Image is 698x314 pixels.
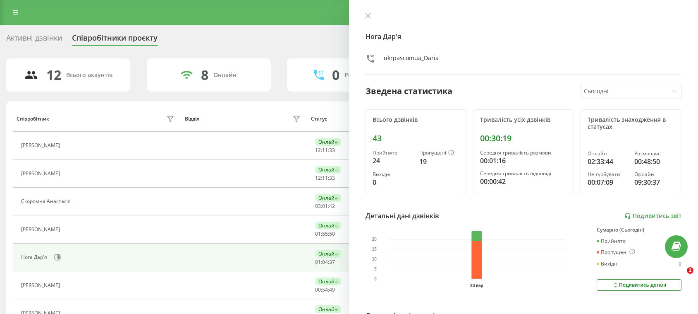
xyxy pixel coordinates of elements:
div: Не турбувати [588,171,628,177]
div: : : [315,147,335,153]
div: Онлайн [213,72,237,79]
div: 43 [373,133,459,143]
div: Вихідні [597,261,619,267]
div: : : [315,231,335,237]
div: : : [315,175,335,181]
div: 00:30:19 [480,133,567,143]
h4: Нога Дар'я [366,31,681,41]
span: 33 [329,147,335,154]
text: 0 [374,277,377,281]
div: [PERSON_NAME] [21,171,62,176]
div: Співробітники проєкту [72,34,158,46]
div: Відділ [185,116,199,122]
div: ukrpascomua_Daria [384,54,439,66]
span: 54 [322,286,328,293]
div: 02:33:44 [588,157,628,167]
div: Офлайн [634,171,674,177]
div: Онлайн [315,194,341,202]
div: : : [315,287,335,293]
a: Подивитись звіт [624,213,681,220]
text: 20 [372,237,377,242]
div: Онлайн [315,278,341,285]
div: Скоромна Анастасія [21,198,73,204]
div: Онлайн [315,138,341,146]
div: 0 [679,261,681,267]
div: : : [315,259,335,265]
div: Середня тривалість розмови [480,150,567,156]
span: 33 [329,174,335,181]
text: 23 вер [470,283,483,288]
div: Середня тривалість відповіді [480,171,567,176]
div: 00:01:16 [480,156,567,166]
div: Прийнято [597,238,626,244]
div: Зведена статистика [366,85,452,97]
div: 19 [419,157,459,167]
span: 01 [315,258,321,266]
div: 00:07:09 [588,177,628,187]
span: 00 [315,286,321,293]
div: Тривалість знаходження в статусах [588,116,674,130]
div: [PERSON_NAME] [21,143,62,148]
div: Активні дзвінки [6,34,62,46]
div: Онлайн [315,166,341,174]
span: 11 [322,147,328,154]
span: 1 [687,267,693,274]
div: 00:00:42 [480,176,567,186]
div: Онлайн [315,305,341,313]
span: 12 [315,174,321,181]
div: 0 [373,177,413,187]
span: 55 [322,230,328,237]
div: Онлайн [315,250,341,258]
div: [PERSON_NAME] [21,283,62,288]
div: 00:48:50 [634,157,674,167]
div: Онлайн [315,222,341,229]
div: Всього дзвінків [373,116,459,123]
div: 12 [46,67,61,83]
div: 09:30:37 [634,177,674,187]
div: 8 [201,67,208,83]
div: Вихідні [373,171,413,177]
span: 50 [329,230,335,237]
div: Статус [311,116,327,122]
div: Всього акаунтів [66,72,112,79]
text: 15 [372,247,377,251]
div: Сумарно (Сьогодні) [597,227,681,233]
button: Подивитись деталі [597,279,681,291]
div: Пропущені [597,249,635,256]
div: [PERSON_NAME] [21,227,62,232]
span: 01 [322,203,328,210]
span: 01 [315,230,321,237]
div: Детальні дані дзвінків [366,211,439,221]
div: Співробітник [17,116,49,122]
iframe: Intercom live chat [670,267,690,287]
span: 49 [329,286,335,293]
span: 03 [315,203,321,210]
div: Розмовляє [634,151,674,157]
span: 11 [322,174,328,181]
span: 04 [322,258,328,266]
span: 37 [329,258,335,266]
div: Прийнято [373,150,413,156]
div: Пропущені [419,150,459,157]
span: 42 [329,203,335,210]
text: 5 [374,267,377,271]
div: 24 [373,156,413,166]
div: Нога Дар'я [21,254,49,260]
span: 12 [315,147,321,154]
div: Подивитись деталі [612,282,666,288]
div: Онлайн [588,151,628,157]
div: Розмовляють [344,72,385,79]
div: : : [315,203,335,209]
div: 0 [332,67,339,83]
text: 10 [372,257,377,261]
div: Тривалість усіх дзвінків [480,116,567,123]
